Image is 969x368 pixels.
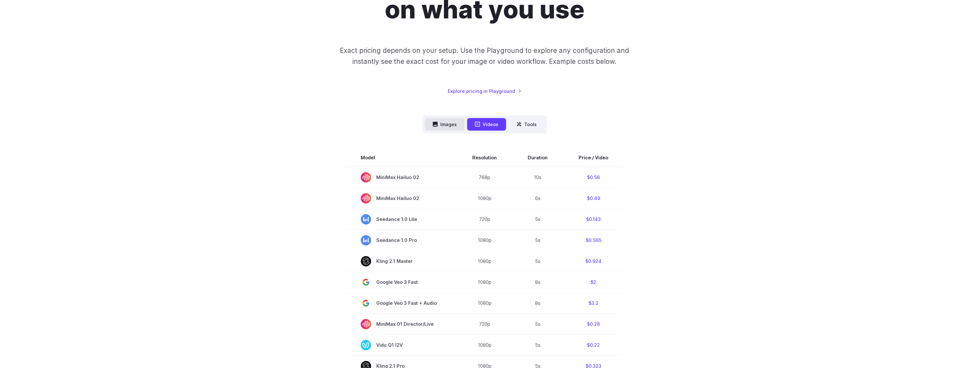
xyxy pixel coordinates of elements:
span: MiniMax Hailuo 02 [361,193,441,204]
td: 1080p [457,188,512,209]
th: Model [345,149,457,167]
th: Duration [512,149,563,167]
td: 1080p [457,230,512,251]
td: 5s [512,230,563,251]
td: $0.924 [563,251,624,272]
td: $0.22 [563,334,624,355]
td: $0.565 [563,230,624,251]
span: Seedance 1.0 Lite [361,214,441,224]
button: Tools [509,118,544,131]
td: $0.49 [563,188,624,209]
td: 5s [512,334,563,355]
td: $2 [563,272,624,293]
td: 8s [512,293,563,313]
td: 5s [512,313,563,334]
th: Price / Video [563,149,624,167]
span: Kling 2.1 Master [361,256,441,266]
td: 768p [457,167,512,188]
td: 1080p [457,251,512,272]
td: 8s [512,272,563,293]
button: Videos [467,118,506,131]
td: $0.143 [563,209,624,230]
td: 5s [512,209,563,230]
th: Resolution [457,149,512,167]
span: Vidu Q1 I2V [361,340,441,350]
span: Google Veo 3 Fast [361,277,441,287]
a: Explore pricing in Playground [448,87,522,95]
td: 1080p [457,272,512,293]
td: 1080p [457,293,512,313]
td: $3.2 [563,293,624,313]
td: 1080p [457,334,512,355]
span: Google Veo 3 Fast + Audio [361,298,441,308]
span: Seedance 1.0 Pro [361,235,441,245]
p: Exact pricing depends on your setup. Use the Playground to explore any configuration and instantl... [328,45,641,67]
button: Images [425,118,465,131]
span: MiniMax 01 Director/Live [361,319,441,329]
td: $0.28 [563,313,624,334]
td: 10s [512,167,563,188]
td: $0.56 [563,167,624,188]
td: 5s [512,251,563,272]
span: MiniMax Hailuo 02 [361,172,441,183]
td: 720p [457,313,512,334]
td: 6s [512,188,563,209]
td: 720p [457,209,512,230]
